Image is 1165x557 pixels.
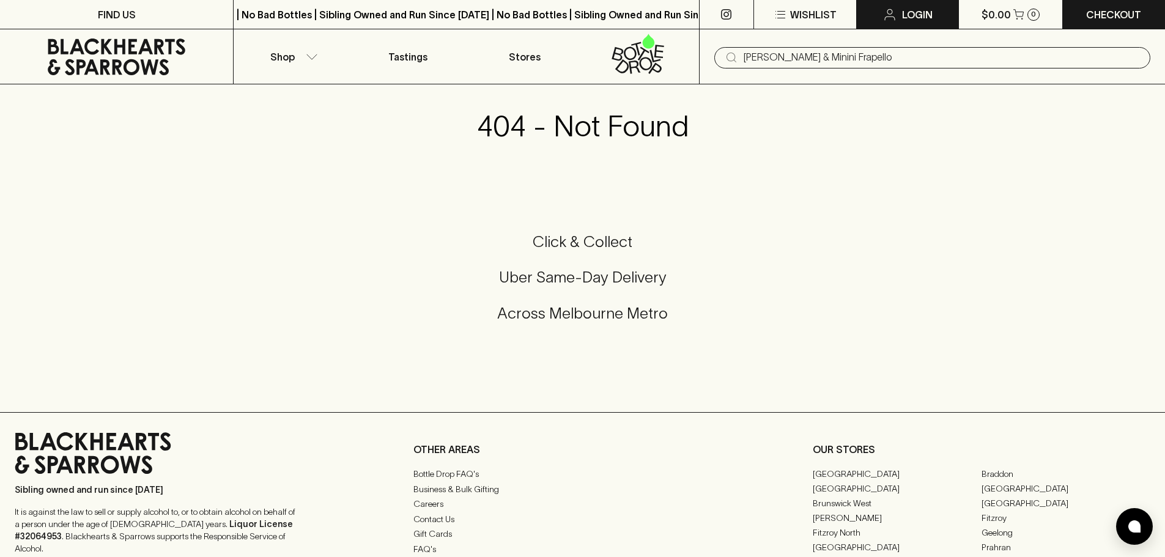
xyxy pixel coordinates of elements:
[982,496,1150,511] a: [GEOGRAPHIC_DATA]
[413,542,751,556] a: FAQ's
[413,512,751,526] a: Contact Us
[15,267,1150,287] h5: Uber Same-Day Delivery
[1128,520,1141,533] img: bubble-icon
[982,467,1150,481] a: Braddon
[413,527,751,542] a: Gift Cards
[15,183,1150,388] div: Call to action block
[982,7,1011,22] p: $0.00
[413,467,751,482] a: Bottle Drop FAQ's
[1031,11,1036,18] p: 0
[509,50,541,64] p: Stores
[1086,7,1141,22] p: Checkout
[388,50,427,64] p: Tastings
[15,484,296,496] p: Sibling owned and run since [DATE]
[744,48,1141,67] input: Try "Pinot noir"
[467,29,583,84] a: Stores
[413,482,751,496] a: Business & Bulk Gifting
[813,525,982,540] a: Fitzroy North
[15,303,1150,323] h5: Across Melbourne Metro
[982,481,1150,496] a: [GEOGRAPHIC_DATA]
[234,29,350,84] button: Shop
[15,506,296,555] p: It is against the law to sell or supply alcohol to, or to obtain alcohol on behalf of a person un...
[813,442,1150,457] p: OUR STORES
[982,511,1150,525] a: Fitzroy
[413,497,751,512] a: Careers
[413,442,751,457] p: OTHER AREAS
[902,7,933,22] p: Login
[813,511,982,525] a: [PERSON_NAME]
[982,540,1150,555] a: Prahran
[813,481,982,496] a: [GEOGRAPHIC_DATA]
[813,540,982,555] a: [GEOGRAPHIC_DATA]
[15,232,1150,252] h5: Click & Collect
[982,525,1150,540] a: Geelong
[790,7,837,22] p: Wishlist
[270,50,295,64] p: Shop
[813,496,982,511] a: Brunswick West
[813,467,982,481] a: [GEOGRAPHIC_DATA]
[350,29,466,84] a: Tastings
[477,109,689,143] h3: 404 - Not Found
[98,7,136,22] p: FIND US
